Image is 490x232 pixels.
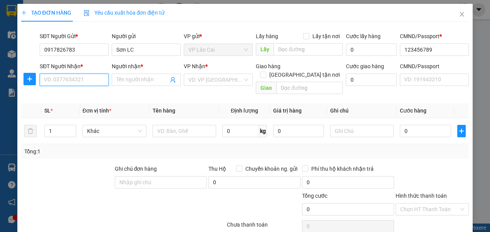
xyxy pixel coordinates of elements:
[458,128,466,134] span: plus
[400,108,426,114] span: Cước hàng
[188,44,248,55] span: VP Lào Cai
[170,77,176,83] span: user-add
[153,108,175,114] span: Tên hàng
[82,108,111,114] span: Đơn vị tính
[242,165,300,173] span: Chuyển khoản ng. gửi
[256,63,280,69] span: Giao hàng
[21,10,71,16] span: TẠO ĐƠN HÀNG
[273,108,302,114] span: Giá trị hàng
[84,10,165,16] span: Yêu cầu xuất hóa đơn điện tử
[184,32,253,40] div: VP gửi
[40,32,109,40] div: SĐT Người Gửi
[302,193,327,199] span: Tổng cước
[346,33,381,39] label: Cước lấy hàng
[40,62,109,71] div: SĐT Người Nhận
[274,43,343,55] input: Dọc đường
[153,125,216,137] input: VD: Bàn, Ghế
[21,10,27,15] span: plus
[23,73,36,85] button: plus
[273,125,324,137] input: 0
[256,82,276,94] span: Giao
[396,193,447,199] label: Hình thức thanh toán
[346,63,384,69] label: Cước giao hàng
[184,63,205,69] span: VP Nhận
[266,71,343,79] span: [GEOGRAPHIC_DATA] tận nơi
[84,10,90,16] img: icon
[400,62,469,71] div: CMND/Passport
[259,125,267,137] span: kg
[24,125,37,137] button: delete
[231,108,258,114] span: Định lượng
[459,11,465,17] span: close
[330,125,394,137] input: Ghi Chú
[308,165,377,173] span: Phí thu hộ khách nhận trả
[457,125,466,137] button: plus
[276,82,343,94] input: Dọc đường
[24,76,35,82] span: plus
[115,176,207,188] input: Ghi chú đơn hàng
[112,32,181,40] div: Người gửi
[24,147,190,156] div: Tổng: 1
[44,108,50,114] span: SL
[346,74,397,86] input: Cước giao hàng
[256,33,278,39] span: Lấy hàng
[256,43,274,55] span: Lấy
[346,44,397,56] input: Cước lấy hàng
[112,62,181,71] div: Người nhận
[451,4,473,25] button: Close
[87,125,141,137] span: Khác
[400,32,469,40] div: CMND/Passport
[115,166,157,172] label: Ghi chú đơn hàng
[309,32,343,40] span: Lấy tận nơi
[208,166,226,172] span: Thu Hộ
[327,103,397,118] th: Ghi chú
